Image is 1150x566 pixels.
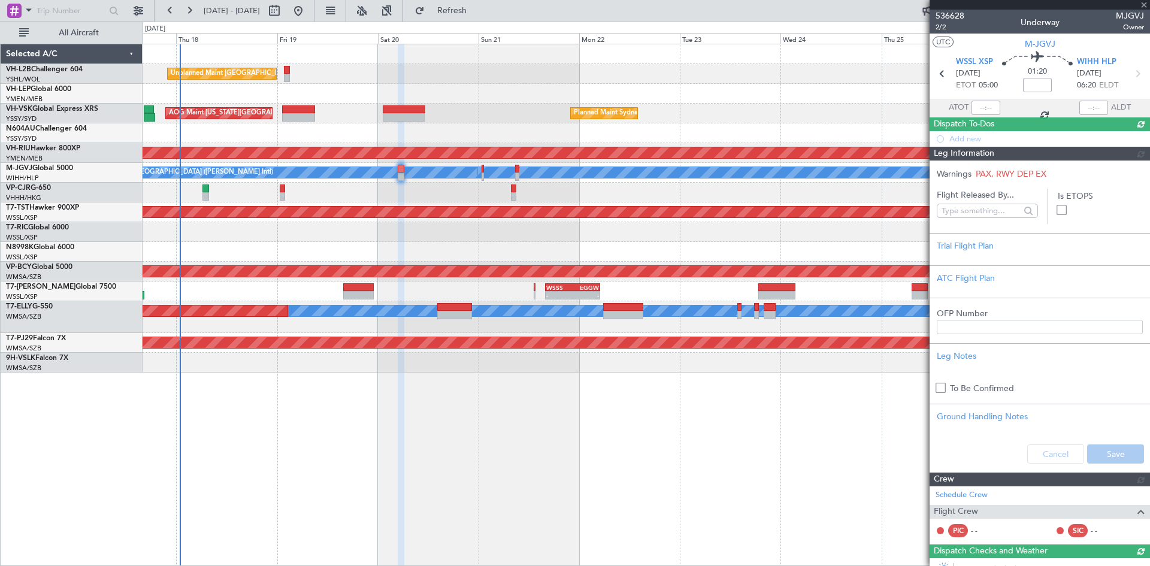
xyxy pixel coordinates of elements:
[882,33,982,44] div: Thu 25
[176,33,277,44] div: Thu 18
[6,125,87,132] a: N604AUChallenger 604
[546,284,573,291] div: WSSS
[378,33,479,44] div: Sat 20
[6,193,41,202] a: VHHH/HKG
[6,213,38,222] a: WSSL/XSP
[1077,68,1101,80] span: [DATE]
[956,68,980,80] span: [DATE]
[979,80,998,92] span: 05:00
[145,24,165,34] div: [DATE]
[6,355,35,362] span: 9H-VSLK
[6,303,53,310] a: T7-ELLYG-550
[6,204,29,211] span: T7-TST
[680,33,780,44] div: Tue 23
[427,7,477,15] span: Refresh
[6,204,79,211] a: T7-TSTHawker 900XP
[6,224,69,231] a: T7-RICGlobal 6000
[6,224,28,231] span: T7-RIC
[31,29,126,37] span: All Aircraft
[573,292,599,299] div: -
[6,86,31,93] span: VH-LEP
[6,303,32,310] span: T7-ELLY
[6,66,31,73] span: VH-L2B
[546,292,573,299] div: -
[6,95,43,104] a: YMEN/MEB
[6,184,51,192] a: VP-CJRG-650
[1099,80,1118,92] span: ELDT
[6,355,68,362] a: 9H-VSLKFalcon 7X
[6,335,33,342] span: T7-PJ29
[956,56,993,68] span: WSSL XSP
[780,33,881,44] div: Wed 24
[6,86,71,93] a: VH-LEPGlobal 6000
[1028,66,1047,78] span: 01:20
[6,165,32,172] span: M-JGVJ
[6,154,43,163] a: YMEN/MEB
[6,244,34,251] span: N8998K
[6,174,39,183] a: WIHH/HLP
[6,283,75,290] span: T7-[PERSON_NAME]
[277,33,378,44] div: Fri 19
[6,165,73,172] a: M-JGVJGlobal 5000
[936,22,964,32] span: 2/2
[6,105,98,113] a: VH-VSKGlobal Express XRS
[6,145,80,152] a: VH-RIUHawker 800XP
[6,244,74,251] a: N8998KGlobal 6000
[6,233,38,242] a: WSSL/XSP
[6,335,66,342] a: T7-PJ29Falcon 7X
[579,33,680,44] div: Mon 22
[1025,38,1055,50] span: M-JGVJ
[936,10,964,22] span: 536628
[6,273,41,282] a: WMSA/SZB
[6,105,32,113] span: VH-VSK
[6,292,38,301] a: WSSL/XSP
[6,264,32,271] span: VP-BCY
[1077,80,1096,92] span: 06:20
[933,37,954,47] button: UTC
[956,80,976,92] span: ETOT
[6,184,31,192] span: VP-CJR
[6,364,41,373] a: WMSA/SZB
[1021,16,1060,29] div: Underway
[574,104,713,122] div: Planned Maint Sydney ([PERSON_NAME] Intl)
[37,2,105,20] input: Trip Number
[6,253,38,262] a: WSSL/XSP
[171,65,368,83] div: Unplanned Maint [GEOGRAPHIC_DATA] ([GEOGRAPHIC_DATA])
[6,134,37,143] a: YSSY/SYD
[949,102,969,114] span: ATOT
[204,5,260,16] span: [DATE] - [DATE]
[1077,56,1116,68] span: WIHH HLP
[6,264,72,271] a: VP-BCYGlobal 5000
[409,1,481,20] button: Refresh
[1116,10,1144,22] span: MJGVJ
[6,312,41,321] a: WMSA/SZB
[1111,102,1131,114] span: ALDT
[573,284,599,291] div: EGGW
[6,114,37,123] a: YSSY/SYD
[6,125,35,132] span: N604AU
[78,164,273,181] div: [PERSON_NAME][GEOGRAPHIC_DATA] ([PERSON_NAME] Intl)
[6,283,116,290] a: T7-[PERSON_NAME]Global 7500
[6,344,41,353] a: WMSA/SZB
[6,145,31,152] span: VH-RIU
[479,33,579,44] div: Sun 21
[169,104,374,122] div: AOG Maint [US_STATE][GEOGRAPHIC_DATA] ([US_STATE] City Intl)
[13,23,130,43] button: All Aircraft
[1116,22,1144,32] span: Owner
[6,66,83,73] a: VH-L2BChallenger 604
[6,75,40,84] a: YSHL/WOL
